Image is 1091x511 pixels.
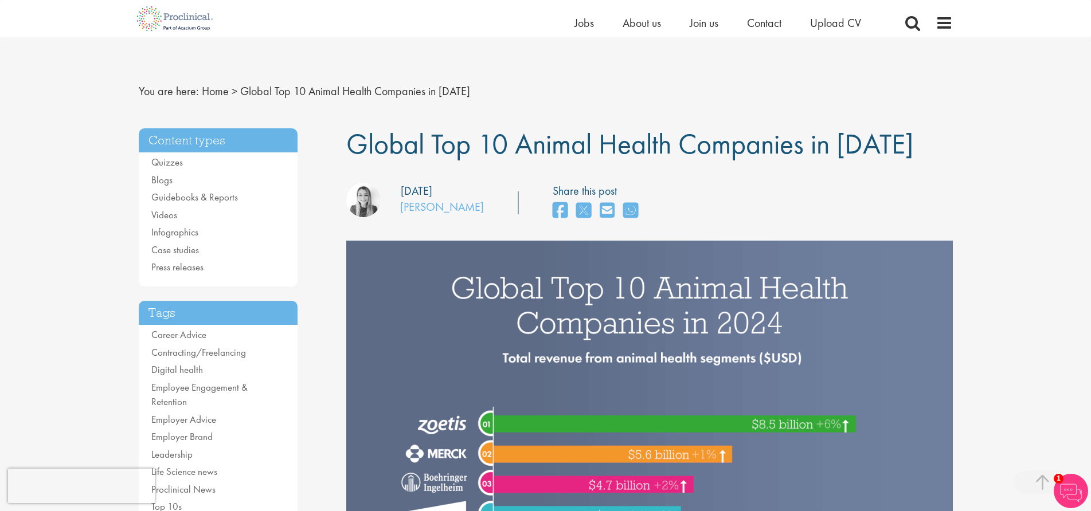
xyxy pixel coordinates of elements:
[400,199,484,214] a: [PERSON_NAME]
[151,483,216,496] a: Proclinical News
[151,363,203,376] a: Digital health
[151,156,183,168] a: Quizzes
[151,174,173,186] a: Blogs
[553,199,568,223] a: share on facebook
[151,381,248,408] a: Employee Engagement & Retention
[139,84,199,99] span: You are here:
[1054,474,1088,508] img: Chatbot
[810,15,861,30] a: Upload CV
[623,15,661,30] a: About us
[151,261,204,273] a: Press releases
[139,301,298,325] h3: Tags
[151,346,246,359] a: Contracting/Freelancing
[574,15,594,30] a: Jobs
[139,128,298,153] h3: Content types
[151,448,193,461] a: Leadership
[623,199,638,223] a: share on whats app
[553,183,644,199] label: Share this post
[232,84,237,99] span: >
[747,15,781,30] a: Contact
[202,84,229,99] a: breadcrumb link
[151,191,238,203] a: Guidebooks & Reports
[576,199,591,223] a: share on twitter
[401,183,432,199] div: [DATE]
[346,125,913,162] span: Global Top 10 Animal Health Companies in [DATE]
[151,465,217,478] a: Life Science news
[151,243,199,256] a: Case studies
[1054,474,1063,484] span: 1
[151,328,206,341] a: Career Advice
[151,209,177,221] a: Videos
[240,84,470,99] span: Global Top 10 Animal Health Companies in [DATE]
[8,469,155,503] iframe: reCAPTCHA
[690,15,718,30] a: Join us
[151,413,216,426] a: Employer Advice
[600,199,615,223] a: share on email
[151,226,198,238] a: Infographics
[151,430,213,443] a: Employer Brand
[346,183,381,217] img: Hannah Burke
